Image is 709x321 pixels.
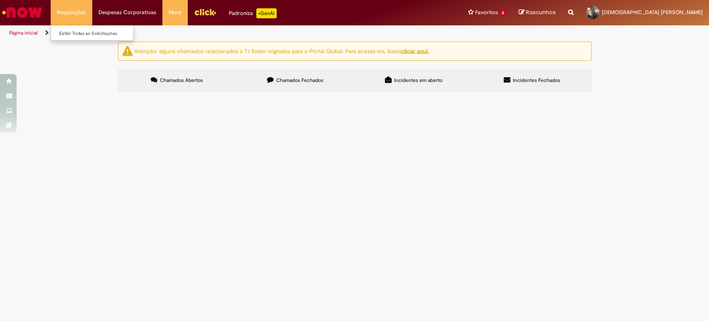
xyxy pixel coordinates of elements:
span: Despesas Corporativas [98,8,156,17]
p: +GenAi [256,8,277,18]
img: click_logo_yellow_360x200.png [194,6,216,18]
img: ServiceNow [1,4,44,21]
a: clicar aqui. [401,47,429,54]
span: Rascunhos [526,8,556,16]
a: Rascunhos [519,9,556,17]
div: Padroniza [229,8,277,18]
span: 3 [499,10,506,17]
ng-bind-html: Atenção: alguns chamados relacionados a T.I foram migrados para o Portal Global. Para acessá-los,... [134,47,429,54]
span: Requisições [57,8,86,17]
a: Exibir Todas as Solicitações [51,29,142,38]
span: Incidentes Fechados [513,77,560,84]
span: More [169,8,182,17]
ul: Requisições [51,25,134,41]
span: Chamados Abertos [160,77,203,84]
span: Favoritos [475,8,498,17]
ul: Trilhas de página [6,25,466,41]
span: [DEMOGRAPHIC_DATA] [PERSON_NAME] [602,9,703,16]
a: Página inicial [9,30,38,36]
span: Chamados Fechados [276,77,324,84]
span: Incidentes em aberto [394,77,442,84]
